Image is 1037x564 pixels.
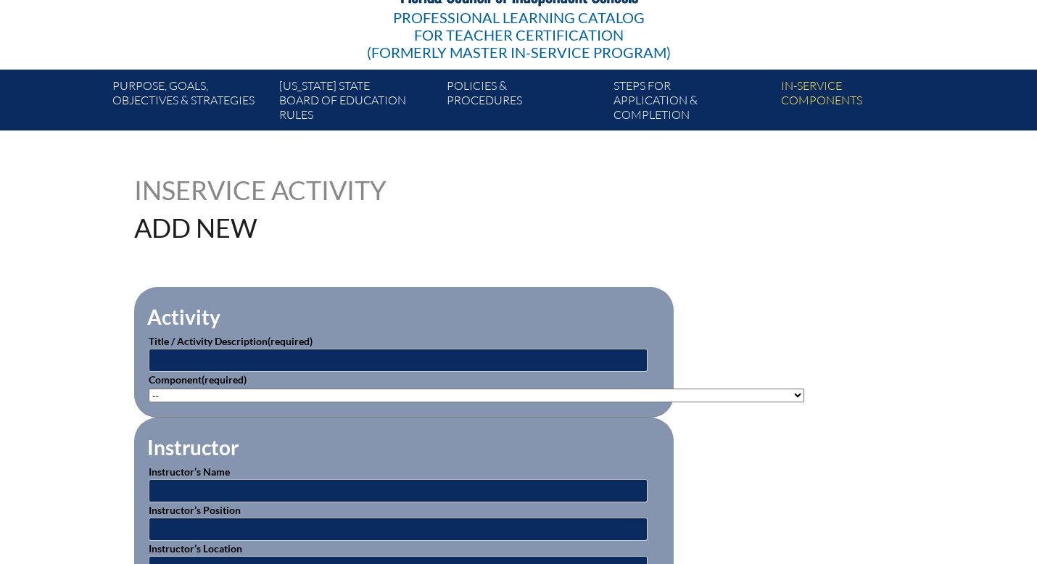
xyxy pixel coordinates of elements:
h1: Inservice Activity [134,177,426,203]
div: Professional Learning Catalog (formerly Master In-service Program) [367,9,671,61]
span: (required) [202,373,247,386]
label: Instructor’s Position [149,504,241,516]
h1: Add New [134,215,611,241]
label: Instructor’s Name [149,465,230,478]
select: activity_component[data][] [149,389,804,402]
span: for Teacher Certification [414,26,624,43]
a: Purpose, goals,objectives & strategies [107,75,273,130]
label: Instructor’s Location [149,542,242,555]
label: Title / Activity Description [149,335,313,347]
label: Component [149,373,247,386]
a: Policies &Procedures [441,75,608,130]
a: In-servicecomponents [775,75,942,130]
a: Steps forapplication & completion [608,75,774,130]
span: (required) [268,335,313,347]
legend: Instructor [146,435,240,460]
legend: Activity [146,304,222,329]
a: [US_STATE] StateBoard of Education rules [273,75,440,130]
